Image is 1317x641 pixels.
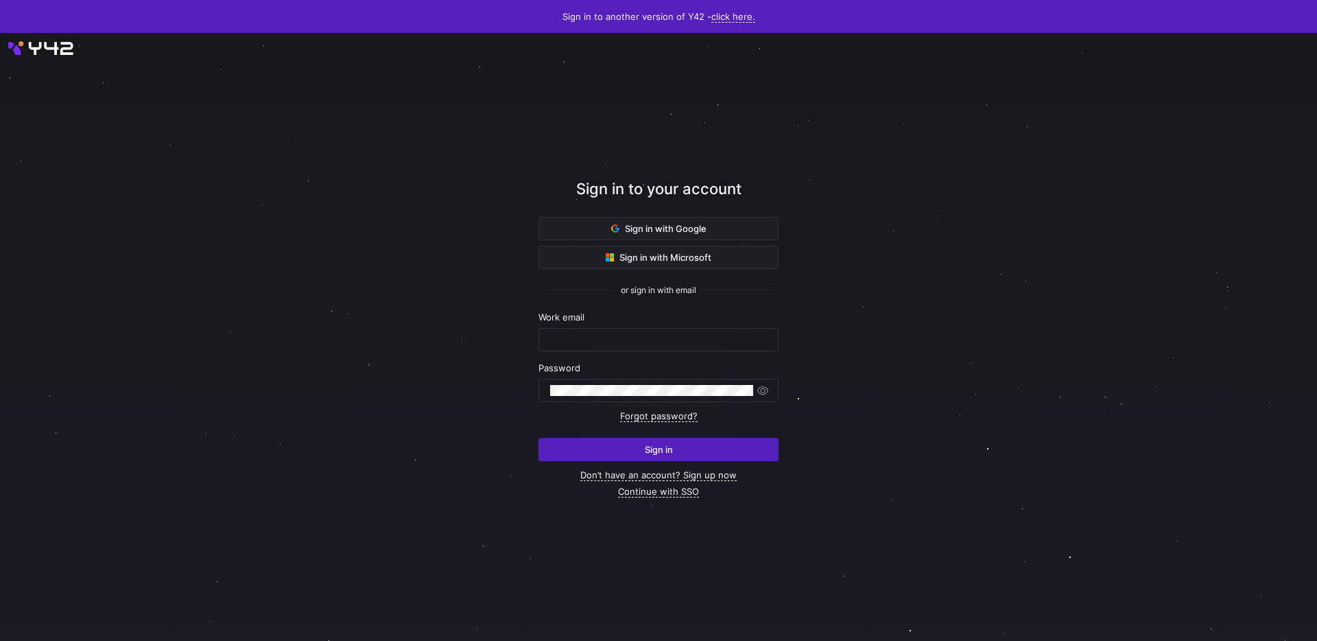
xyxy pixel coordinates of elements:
[538,312,584,323] span: Work email
[618,486,699,498] a: Continue with SSO
[606,252,711,263] span: Sign in with Microsoft
[538,362,580,373] span: Password
[538,246,779,269] button: Sign in with Microsoft
[711,11,755,23] a: click here.
[580,469,737,481] a: Don’t have an account? Sign up now
[621,285,696,295] span: or sign in with email
[538,178,779,217] div: Sign in to your account
[538,217,779,240] button: Sign in with Google
[611,223,707,234] span: Sign in with Google
[645,444,673,455] span: Sign in
[620,410,698,422] a: Forgot password?
[538,438,779,461] button: Sign in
